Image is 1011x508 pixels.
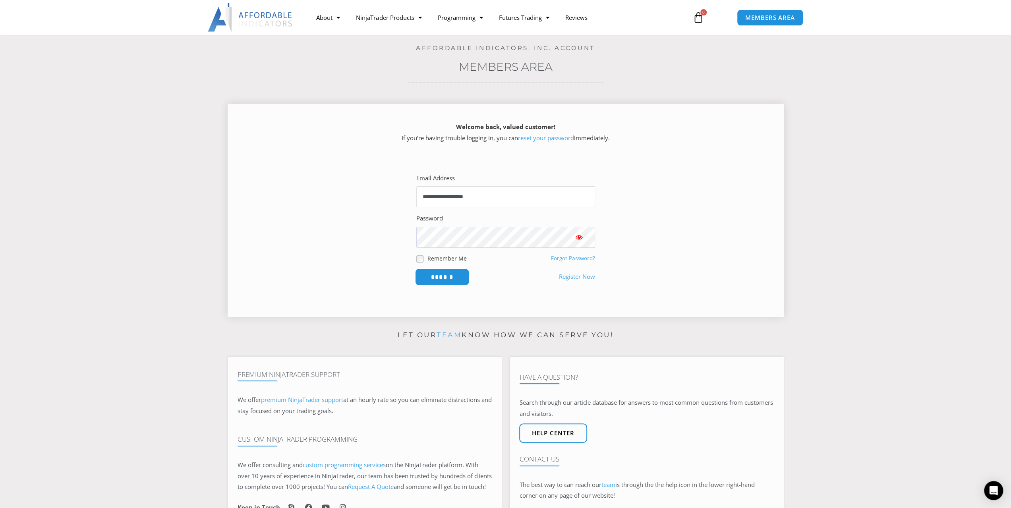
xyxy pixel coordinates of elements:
[242,122,770,144] p: If you’re having trouble logging in, you can immediately.
[429,8,491,27] a: Programming
[348,8,429,27] a: NinjaTrader Products
[228,329,784,342] p: Let our know how we can serve you!
[238,435,492,443] h4: Custom NinjaTrader Programming
[348,483,394,491] a: Request A Quote
[238,396,261,404] span: We offer
[308,8,683,27] nav: Menu
[737,10,803,26] a: MEMBERS AREA
[427,254,467,263] label: Remember Me
[208,3,293,32] img: LogoAI | Affordable Indicators – NinjaTrader
[456,123,555,131] strong: Welcome back, valued customer!
[303,461,386,469] a: custom programming services
[238,461,386,469] span: We offer consulting and
[437,331,462,339] a: team
[551,255,595,262] a: Forgot Password?
[518,134,574,142] a: reset your password
[557,8,595,27] a: Reviews
[520,479,774,502] p: The best way to can reach our is through the the help icon in the lower right-hand corner on any ...
[416,213,443,224] label: Password
[238,396,492,415] span: at an hourly rate so you can eliminate distractions and stay focused on your trading goals.
[308,8,348,27] a: About
[520,373,774,381] h4: Have A Question?
[559,271,595,282] a: Register Now
[238,461,492,491] span: on the NinjaTrader platform. With over 10 years of experience in NinjaTrader, our team has been t...
[520,397,774,419] p: Search through our article database for answers to most common questions from customers and visit...
[416,44,595,52] a: Affordable Indicators, Inc. Account
[416,173,455,184] label: Email Address
[491,8,557,27] a: Futures Trading
[238,371,492,379] h4: Premium NinjaTrader Support
[700,9,707,15] span: 0
[681,6,716,29] a: 0
[532,430,574,436] span: Help center
[601,481,615,489] a: team
[519,423,587,443] a: Help center
[520,455,774,463] h4: Contact Us
[261,396,343,404] a: premium NinjaTrader support
[563,227,595,247] button: Show password
[984,481,1003,500] div: Open Intercom Messenger
[459,60,553,73] a: Members Area
[745,15,795,21] span: MEMBERS AREA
